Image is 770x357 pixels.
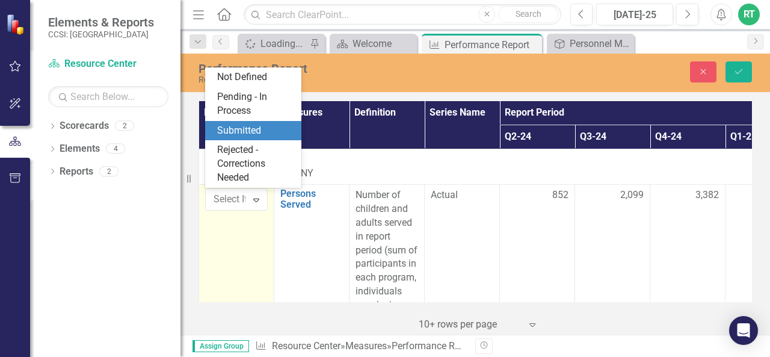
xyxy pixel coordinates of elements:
span: Assign Group [192,340,249,352]
a: Reports [60,165,93,179]
a: Welcome [333,36,414,51]
input: Search ClearPoint... [244,4,561,25]
button: RT [738,4,760,25]
div: Rejected - Corrections Needed [217,143,294,185]
div: Loading... [260,36,307,51]
button: Search [498,6,558,23]
div: 4 [106,144,125,154]
div: Welcome [353,36,414,51]
div: 2 [99,166,119,176]
small: CCSI: [GEOGRAPHIC_DATA] [48,29,154,39]
button: [DATE]-25 [596,4,673,25]
a: Loading... [241,36,307,51]
div: Performance Report [199,62,500,75]
a: Resource Center [272,340,340,352]
div: Not Defined [217,70,294,84]
div: » » [255,340,466,353]
div: Performance Report [445,37,539,52]
div: Resource Center [199,75,500,84]
a: Persons Served [280,188,343,210]
div: [DATE]-25 [600,8,669,22]
div: Submitted [217,124,294,138]
a: Personnel Measure Tracker [550,36,631,51]
span: 2,099 [620,188,644,202]
a: Scorecards [60,119,109,133]
input: Search Below... [48,86,168,107]
div: Open Intercom Messenger [729,316,758,345]
span: 3,382 [695,188,719,202]
span: Actual [431,188,493,202]
a: Measures [345,340,387,352]
p: Number of children and adults served in report period (sum of participants in each program, indiv... [356,188,418,340]
img: ClearPoint Strategy [6,14,27,35]
a: Elements [60,142,100,156]
span: Search [516,9,541,19]
span: 852 [552,188,568,202]
a: Resource Center [48,57,168,71]
div: Performance Report [392,340,476,352]
div: 2 [115,121,134,131]
span: Elements & Reports [48,15,154,29]
div: Personnel Measure Tracker [570,36,631,51]
div: Pending - In Process [217,90,294,118]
